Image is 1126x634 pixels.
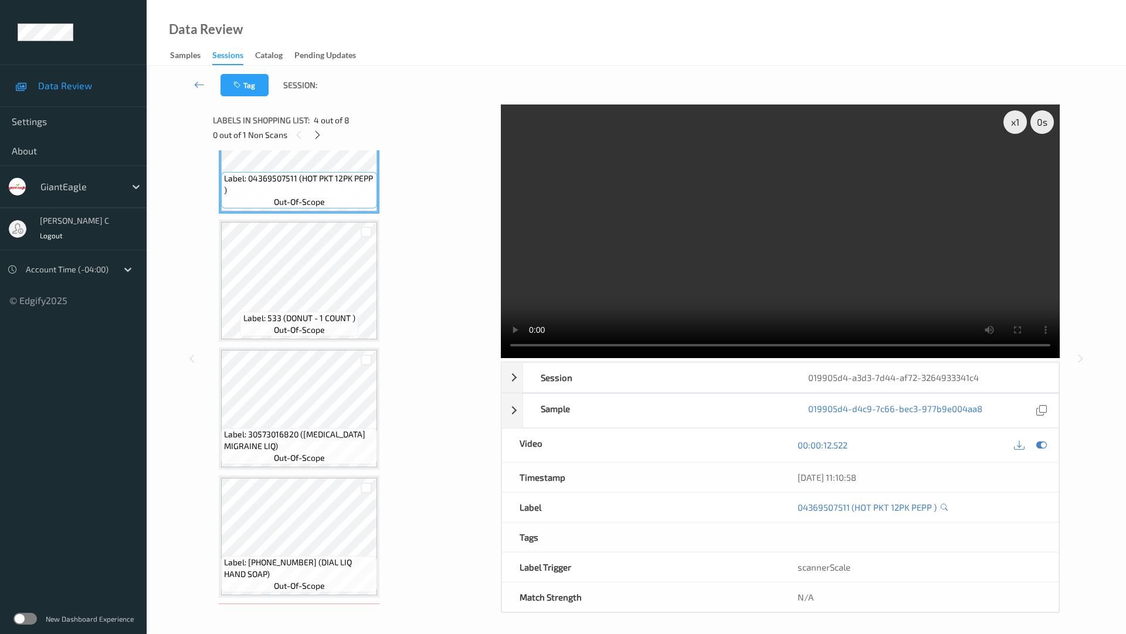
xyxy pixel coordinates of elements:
[798,471,1041,483] div: [DATE] 11:10:58
[255,48,294,64] a: Catalog
[808,403,982,419] a: 019905d4-d4c9-7c66-bec3-977b9e004aa8
[283,79,317,91] span: Session:
[501,393,1059,428] div: Sample019905d4-d4c9-7c66-bec3-977b9e004aa8
[1003,110,1027,134] div: x 1
[501,362,1059,393] div: Session019905d4-a3d3-7d44-af72-3264933341c4
[314,114,350,126] span: 4 out of 8
[294,49,356,64] div: Pending Updates
[213,114,310,126] span: Labels in shopping list:
[274,196,325,208] span: out-of-scope
[502,522,781,552] div: Tags
[798,501,937,513] a: 04369507511 (HOT PKT 12PK PEPP )
[502,429,781,462] div: Video
[243,312,355,324] span: Label: 533 (DONUT - 1 COUNT )
[502,493,781,522] div: Label
[1030,110,1054,134] div: 0 s
[274,580,325,592] span: out-of-scope
[213,127,493,142] div: 0 out of 1 Non Scans
[294,48,368,64] a: Pending Updates
[523,394,791,427] div: Sample
[502,582,781,612] div: Match Strength
[274,324,325,336] span: out-of-scope
[221,74,269,96] button: Tag
[170,48,212,64] a: Samples
[212,48,255,65] a: Sessions
[780,582,1059,612] div: N/A
[780,552,1059,582] div: scannerScale
[274,452,325,464] span: out-of-scope
[224,557,374,580] span: Label: [PHONE_NUMBER] (DIAL LIQ HAND SOAP)
[169,23,243,35] div: Data Review
[523,363,791,392] div: Session
[255,49,283,64] div: Catalog
[212,49,243,65] div: Sessions
[798,439,847,451] a: 00:00:12.522
[224,173,374,196] span: Label: 04369507511 (HOT PKT 12PK PEPP )
[502,463,781,492] div: Timestamp
[170,49,201,64] div: Samples
[791,363,1059,392] div: 019905d4-a3d3-7d44-af72-3264933341c4
[502,552,781,582] div: Label Trigger
[224,429,374,452] span: Label: 30573016820 ([MEDICAL_DATA] MIGRAINE LIQ)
